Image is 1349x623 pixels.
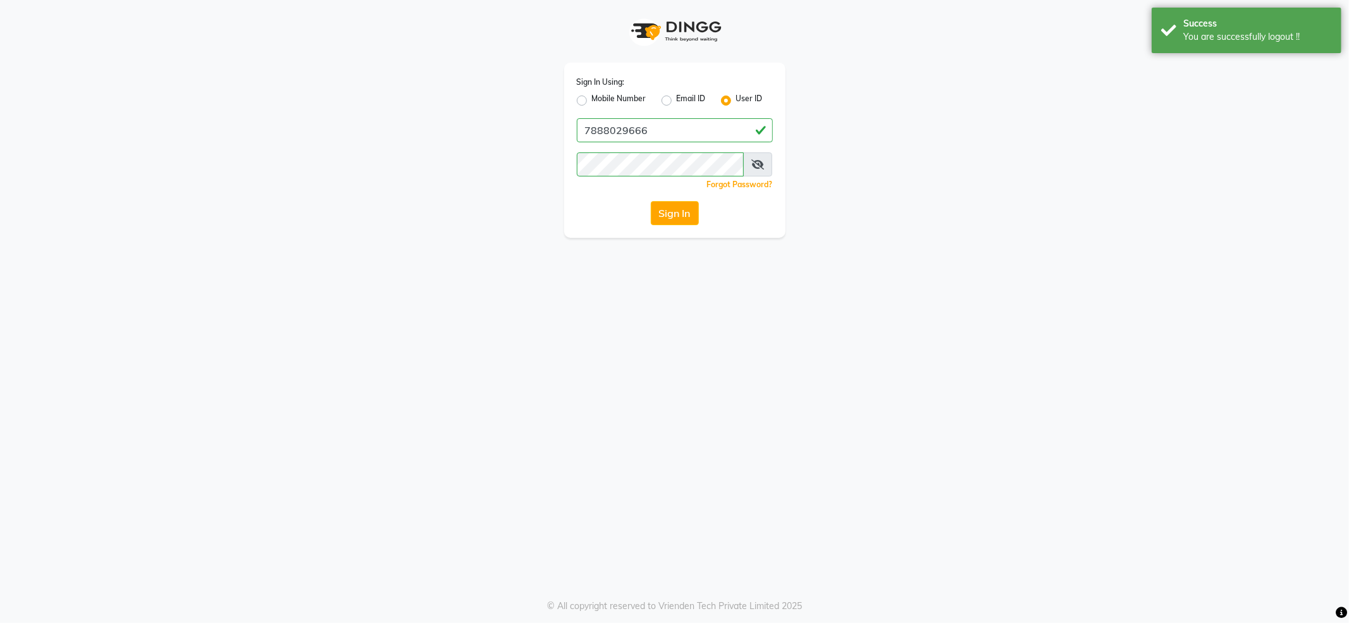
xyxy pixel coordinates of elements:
[707,180,773,189] a: Forgot Password?
[577,77,625,88] label: Sign In Using:
[677,93,706,108] label: Email ID
[624,13,725,50] img: logo1.svg
[736,93,763,108] label: User ID
[1183,30,1332,44] div: You are successfully logout !!
[1183,17,1332,30] div: Success
[592,93,646,108] label: Mobile Number
[577,118,773,142] input: Username
[651,201,699,225] button: Sign In
[577,152,744,176] input: Username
